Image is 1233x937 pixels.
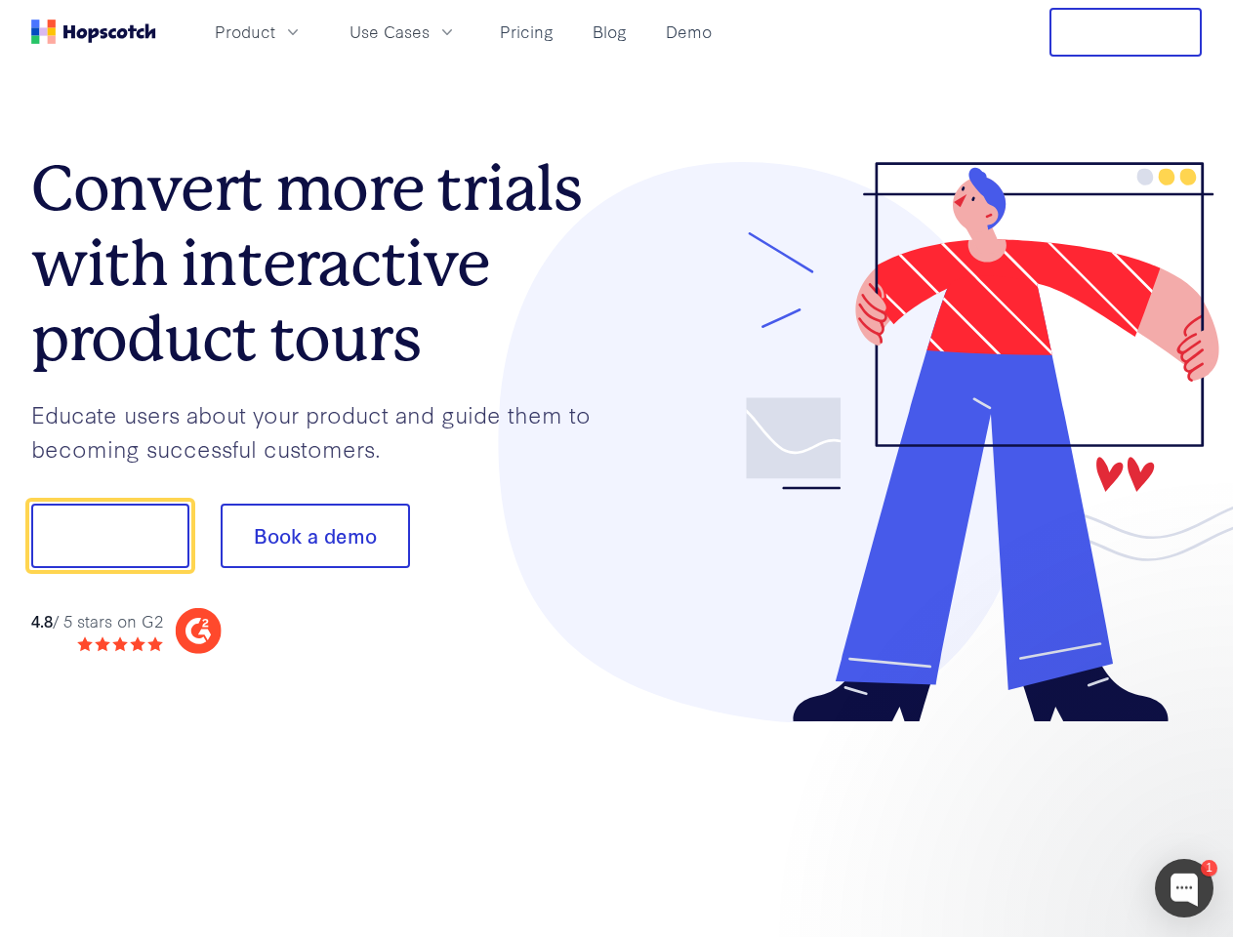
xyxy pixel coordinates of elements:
button: Product [203,16,314,48]
span: Use Cases [349,20,430,44]
button: Book a demo [221,504,410,568]
a: Demo [658,16,719,48]
button: Use Cases [338,16,469,48]
a: Home [31,20,156,44]
button: Show me! [31,504,189,568]
div: / 5 stars on G2 [31,609,163,633]
strong: 4.8 [31,609,53,631]
h1: Convert more trials with interactive product tours [31,151,617,376]
p: Educate users about your product and guide them to becoming successful customers. [31,397,617,465]
span: Product [215,20,275,44]
a: Pricing [492,16,561,48]
div: 1 [1201,860,1217,876]
button: Free Trial [1049,8,1202,57]
a: Blog [585,16,635,48]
